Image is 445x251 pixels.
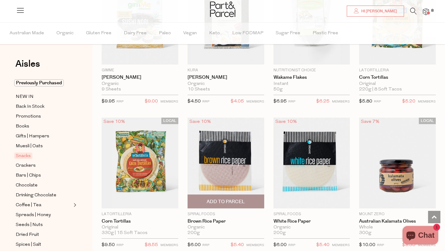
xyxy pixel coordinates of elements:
[207,199,245,205] span: Add To Parcel
[209,23,220,44] span: Keto
[401,226,440,246] inbox-online-store-chat: Shopify online store chat
[188,68,264,73] p: Kura
[347,6,404,17] a: Hi [PERSON_NAME]
[16,211,51,219] span: Spreads | Honey
[15,59,40,75] a: Aisles
[188,99,201,104] span: $4.50
[188,75,264,80] a: [PERSON_NAME]
[160,100,178,103] small: MEMBERS
[16,182,72,189] a: Chocolate
[188,81,264,87] div: Organic
[16,103,72,111] a: Back In Stock
[16,162,36,169] span: Crackers
[16,113,41,120] span: Promotions
[188,243,201,247] span: $6.00
[232,23,263,44] span: Low FODMAP
[288,244,295,247] small: RRP
[313,23,338,44] span: Plastic Free
[16,152,72,160] a: Snacks
[231,241,244,249] span: $5.40
[16,221,72,229] a: Seeds | Nuts
[359,225,436,230] div: Whole
[102,230,148,236] span: 330g | 15 Soft Tacos
[374,100,381,103] small: RRP
[276,23,300,44] span: Sugar Free
[102,99,115,104] span: $9.95
[116,244,123,247] small: RRP
[16,241,41,249] span: Spices | Salt
[359,118,436,208] img: Australian Kalamata Olives
[183,23,197,44] span: Vegan
[273,230,286,236] span: 200g
[273,243,287,247] span: $6.00
[359,75,436,80] a: Corn Tortillas
[359,211,436,217] p: Mount Zero
[160,244,178,247] small: MEMBERS
[273,118,350,208] img: White Rice Paper
[273,225,350,230] div: Organic
[273,219,350,224] a: White Rice Paper
[16,113,72,120] a: Promotions
[16,211,72,219] a: Spreads | Honey
[273,87,283,92] span: 50g
[188,230,200,236] span: 200g
[316,241,330,249] span: $5.40
[16,142,72,150] a: Muesli | Oats
[102,87,121,92] span: 9 Sheets
[102,211,178,217] p: La Tortilleria
[188,219,264,224] a: Brown Rice Paper
[16,231,39,239] span: Dried Fruit
[16,162,72,169] a: Crackers
[202,100,209,103] small: RRP
[359,81,436,87] div: Original
[360,9,397,14] span: Hi [PERSON_NAME]
[273,81,350,87] div: Instant
[102,68,178,73] p: Gimme
[56,23,74,44] span: Organic
[418,100,436,103] small: MEMBERS
[16,93,34,101] span: NEW IN
[359,87,402,92] span: 220g | 8 Soft Tacos
[16,172,41,179] span: Bars | Chips
[359,243,375,247] span: $10.00
[202,244,209,247] small: RRP
[402,98,415,106] span: $5.20
[15,57,40,71] span: Aisles
[16,93,72,101] a: NEW IN
[332,100,350,103] small: MEMBERS
[102,225,178,230] div: Original
[86,23,111,44] span: Gluten Free
[246,244,264,247] small: MEMBERS
[145,241,158,249] span: $8.55
[102,118,178,208] img: Corn Tortillas
[16,241,72,249] a: Spices | Salt
[16,123,29,130] span: Books
[188,87,210,92] span: 10 Sheets
[273,75,350,80] a: Wakame Flakes
[419,118,436,124] span: LOCAL
[188,195,264,208] button: Add To Parcel
[16,123,72,130] a: Books
[188,211,264,217] p: Spiral Foods
[359,219,436,224] a: Australian Kalamata Olives
[16,191,72,199] a: Drinking Chocolate
[10,23,44,44] span: Australian Made
[246,100,264,103] small: MEMBERS
[16,132,72,140] a: Gifts | Hampers
[359,99,372,104] span: $5.80
[102,81,178,87] div: Organic
[161,118,178,124] span: LOCAL
[359,68,436,73] p: La Tortilleria
[16,192,56,199] span: Drinking Chocolate
[423,8,429,15] a: 8
[273,211,350,217] p: Spiral Foods
[116,100,123,103] small: RRP
[188,118,264,208] img: Brown Rice Paper
[231,98,244,106] span: $4.05
[16,79,72,87] a: Previously Purchased
[16,201,72,209] a: Coffee | Tea
[359,230,371,236] span: 300g
[359,118,381,126] div: Save 7%
[188,225,264,230] div: Organic
[377,244,384,247] small: RRP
